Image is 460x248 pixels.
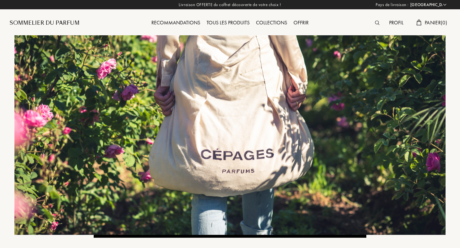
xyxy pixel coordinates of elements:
div: Recommandations [148,19,203,27]
div: Offrir [290,19,312,27]
a: Offrir [290,19,312,26]
a: Recommandations [148,19,203,26]
img: search_icn.svg [375,21,379,25]
a: Profil [386,19,407,26]
div: Profil [386,19,407,27]
div: Collections [253,19,290,27]
a: Tous les produits [203,19,253,26]
a: Sommelier du Parfum [10,19,80,27]
span: Panier ( 0 ) [425,19,447,26]
img: cart.svg [416,20,422,25]
span: Pays de livraison : [376,2,409,8]
img: Cepages Parfums Banner [14,35,446,235]
div: Tous les produits [203,19,253,27]
a: Collections [253,19,290,26]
